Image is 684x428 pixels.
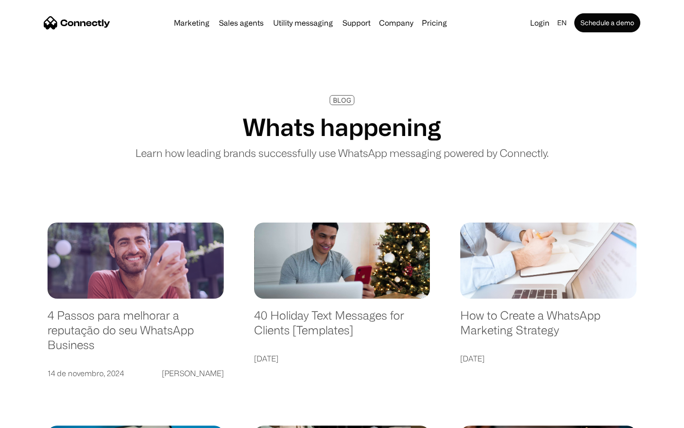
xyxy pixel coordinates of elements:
a: 4 Passos para melhorar a reputação do seu WhatsApp Business [47,308,224,361]
a: Support [339,19,374,27]
a: Schedule a demo [574,13,640,32]
aside: Language selected: English [9,411,57,425]
div: en [557,16,567,29]
div: [PERSON_NAME] [162,367,224,380]
a: Login [526,16,553,29]
a: How to Create a WhatsApp Marketing Strategy [460,308,636,347]
a: Marketing [170,19,213,27]
h1: Whats happening [243,113,441,141]
div: [DATE] [460,352,484,365]
div: BLOG [333,97,351,104]
a: Sales agents [215,19,267,27]
p: Learn how leading brands successfully use WhatsApp messaging powered by Connectly. [135,145,549,161]
a: Pricing [418,19,451,27]
a: Utility messaging [269,19,337,27]
div: [DATE] [254,352,278,365]
ul: Language list [19,411,57,425]
a: 40 Holiday Text Messages for Clients [Templates] [254,308,430,347]
div: 14 de novembro, 2024 [47,367,124,380]
div: Company [379,16,413,29]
